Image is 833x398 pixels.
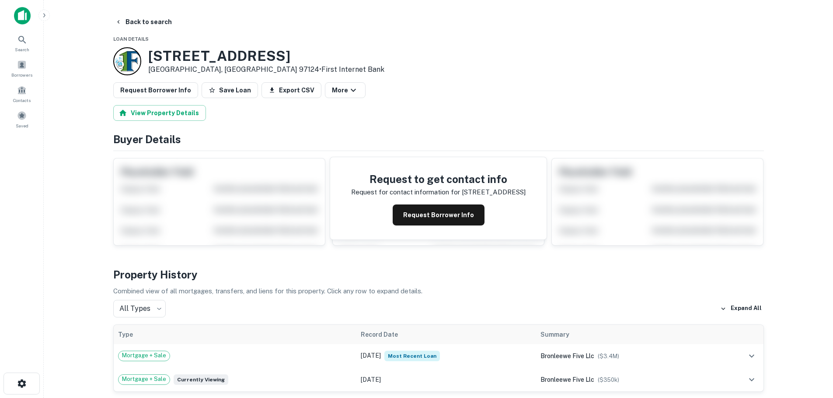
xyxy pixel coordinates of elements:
[462,187,526,197] p: [STREET_ADDRESS]
[119,351,170,360] span: Mortgage + Sale
[356,325,536,344] th: Record Date
[113,131,764,147] h4: Buyer Details
[113,300,166,317] div: All Types
[148,64,384,75] p: [GEOGRAPHIC_DATA], [GEOGRAPHIC_DATA] 97124 •
[3,31,41,55] a: Search
[321,65,384,74] a: First Internet Bank
[540,352,594,359] span: bronleewe five llc
[598,377,619,383] span: ($ 350k )
[744,349,759,363] button: expand row
[113,267,764,282] h4: Property History
[598,353,619,359] span: ($ 3.4M )
[113,286,764,296] p: Combined view of all mortgages, transfers, and liens for this property. Click any row to expand d...
[14,7,31,25] img: capitalize-icon.png
[356,344,536,368] td: [DATE]
[114,325,357,344] th: Type
[351,171,526,187] h4: Request to get contact info
[351,187,460,197] p: Request for contact information for
[113,82,198,98] button: Request Borrower Info
[540,376,594,383] span: bronleewe five llc
[261,82,321,98] button: Export CSV
[718,302,764,315] button: Expand All
[536,325,715,344] th: Summary
[13,97,31,104] span: Contacts
[384,351,440,361] span: Most Recent Loan
[119,375,170,384] span: Mortgage + Sale
[148,48,384,64] h3: [STREET_ADDRESS]
[174,374,228,385] span: Currently viewing
[3,107,41,131] a: Saved
[113,105,206,121] button: View Property Details
[393,204,484,225] button: Request Borrower Info
[16,122,28,129] span: Saved
[113,36,149,42] span: Loan Details
[11,71,32,78] span: Borrowers
[3,56,41,80] a: Borrowers
[15,46,29,53] span: Search
[356,368,536,391] td: [DATE]
[3,82,41,106] a: Contacts
[202,82,258,98] button: Save Loan
[325,82,366,98] button: More
[112,14,175,30] button: Back to search
[744,372,759,387] button: expand row
[789,328,833,370] iframe: Chat Widget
